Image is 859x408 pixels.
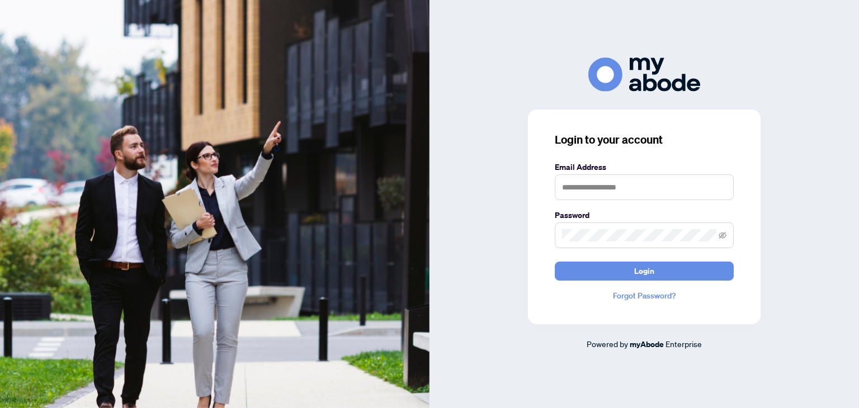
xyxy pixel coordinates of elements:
button: Login [555,262,734,281]
a: Forgot Password? [555,290,734,302]
label: Email Address [555,161,734,173]
h3: Login to your account [555,132,734,148]
label: Password [555,209,734,221]
img: ma-logo [588,58,700,92]
span: Powered by [587,339,628,349]
span: Login [634,262,654,280]
span: Enterprise [666,339,702,349]
a: myAbode [630,338,664,350]
span: eye-invisible [719,231,726,239]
